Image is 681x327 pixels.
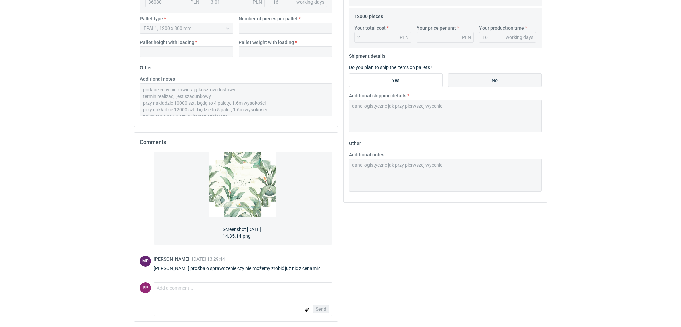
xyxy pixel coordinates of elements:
div: Paulina Pander [140,282,151,293]
figcaption: MP [140,256,151,267]
label: Your production time [479,24,524,31]
div: Michał Palasek [140,256,151,267]
label: Your total cost [354,24,386,31]
textarea: podane ceny nie zawierają kosztów dostawy termin realizacji jest szacunkowy przy nakładzie 10000 ... [140,83,332,116]
div: PLN [400,34,409,41]
textarea: dane logistyczne jak przy pierwszej wycenie [349,159,542,192]
div: working days [506,34,533,41]
img: qHWMW8pc5zZxgaX5xIMLGefYeDjxXOiu4Pqezbeh.png [209,143,276,223]
span: Send [316,307,326,311]
legend: Other [349,138,361,146]
legend: Other [140,62,152,70]
legend: 12000 pieces [354,11,383,19]
label: Additional notes [349,151,384,158]
label: Additional shipping details [349,92,406,99]
label: Number of pieces per pallet [239,15,298,22]
textarea: dane logistyczne jak przy pierwszej wycenie [349,100,542,132]
legend: Shipment details [349,51,385,59]
label: Pallet weight with loading [239,39,294,46]
div: PLN [462,34,471,41]
div: [PERSON_NAME] prośba o sprawdzenie czy nie możemy zrobić już nic z cenami? [154,265,328,272]
span: [PERSON_NAME] [154,256,192,262]
figcaption: PP [140,282,151,293]
button: Send [313,305,329,313]
span: [DATE] 13:29:44 [192,256,225,262]
label: Pallet type [140,15,163,22]
label: Your price per unit [417,24,456,31]
h2: Comments [140,138,332,146]
label: Additional notes [140,76,175,83]
span: Screenshot [DATE] 14.35.14.png [223,223,263,239]
label: Do you plan to ship the items on pallets? [349,65,432,70]
label: Pallet height with loading [140,39,194,46]
a: Screenshot [DATE] 14.35.14.png [154,138,332,245]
